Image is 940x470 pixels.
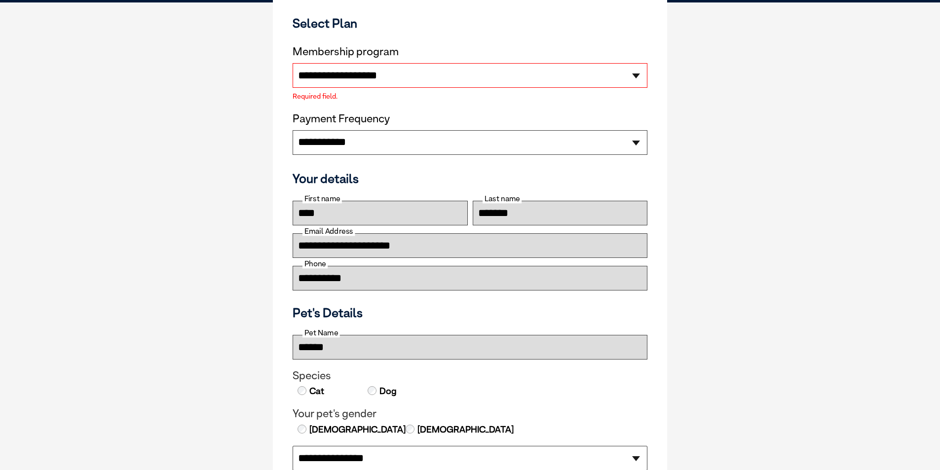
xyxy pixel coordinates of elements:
[293,16,647,31] h3: Select Plan
[293,93,647,100] label: Required field.
[293,45,647,58] label: Membership program
[483,194,522,203] label: Last name
[302,227,355,236] label: Email Address
[293,112,390,125] label: Payment Frequency
[302,259,328,268] label: Phone
[289,305,651,320] h3: Pet's Details
[293,407,647,420] legend: Your pet's gender
[293,171,647,186] h3: Your details
[293,369,647,382] legend: Species
[302,194,342,203] label: First name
